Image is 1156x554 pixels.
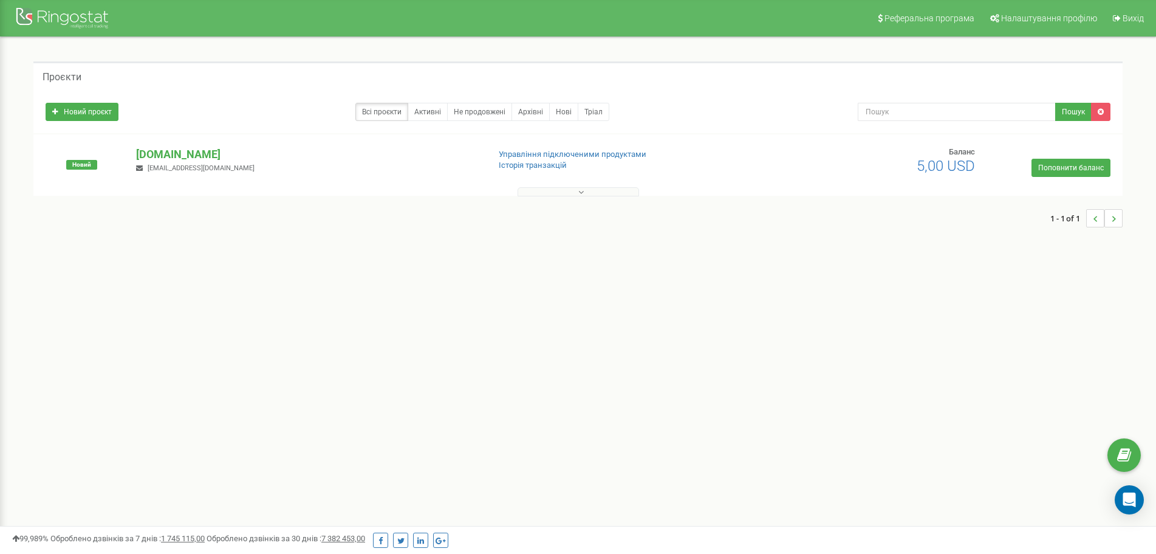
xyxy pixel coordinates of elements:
span: Оброблено дзвінків за 7 днів : [50,534,205,543]
a: Нові [549,103,578,121]
span: 1 - 1 of 1 [1050,209,1086,227]
div: Open Intercom Messenger [1115,485,1144,514]
a: Поповнити баланс [1031,159,1110,177]
span: Новий [66,160,97,170]
u: 7 382 453,00 [321,534,365,543]
h5: Проєкти [43,72,81,83]
span: 99,989% [12,534,49,543]
a: Тріал [578,103,609,121]
span: Вихід [1123,13,1144,23]
a: Всі проєкти [355,103,408,121]
span: Реферальна програма [884,13,974,23]
button: Пошук [1055,103,1092,121]
span: [EMAIL_ADDRESS][DOMAIN_NAME] [148,164,255,172]
a: Управління підключеними продуктами [499,150,646,159]
u: 1 745 115,00 [161,534,205,543]
span: 5,00 USD [917,158,975,175]
span: Баланс [949,147,975,156]
a: Архівні [511,103,550,121]
p: [DOMAIN_NAME] [136,147,479,162]
a: Активні [408,103,448,121]
a: Новий проєкт [46,103,118,121]
span: Налаштування профілю [1001,13,1097,23]
a: Історія транзакцій [499,161,567,170]
span: Оброблено дзвінків за 30 днів : [207,534,365,543]
a: Не продовжені [447,103,512,121]
input: Пошук [858,103,1056,121]
nav: ... [1050,197,1123,240]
